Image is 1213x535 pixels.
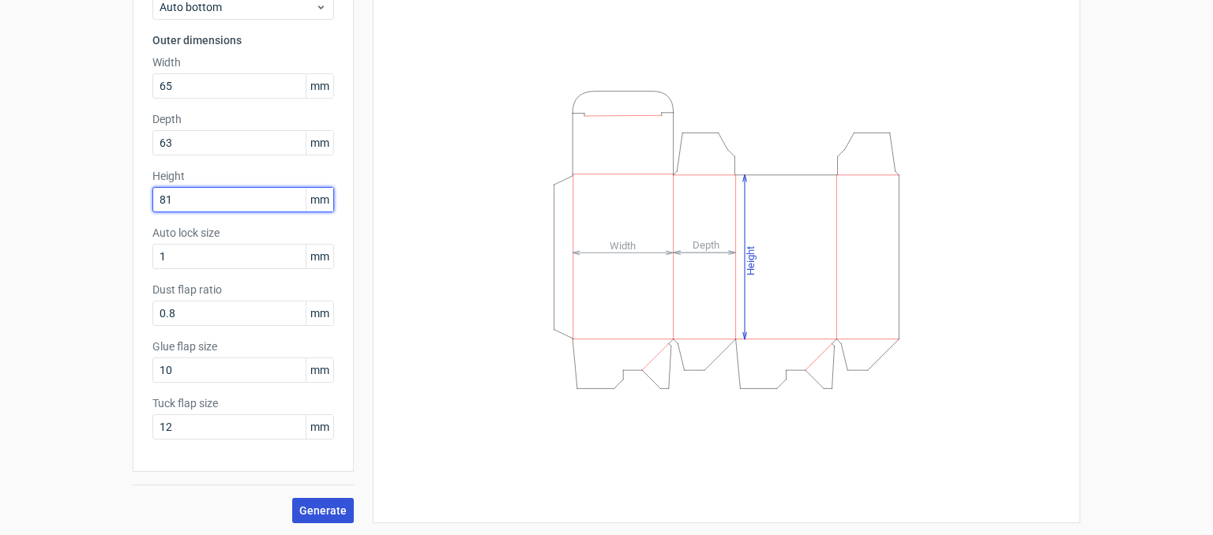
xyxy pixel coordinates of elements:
tspan: Depth [693,239,719,251]
label: Depth [152,111,334,127]
label: Height [152,168,334,184]
label: Glue flap size [152,339,334,354]
tspan: Width [610,239,636,251]
span: Generate [299,505,347,516]
tspan: Height [745,245,757,275]
label: Dust flap ratio [152,282,334,297]
span: mm [306,415,333,439]
label: Tuck flap size [152,395,334,411]
span: mm [306,74,333,98]
label: Width [152,54,334,70]
span: mm [306,358,333,382]
h3: Outer dimensions [152,32,334,48]
span: mm [306,245,333,268]
span: mm [306,188,333,211]
label: Auto lock size [152,225,334,241]
span: mm [306,131,333,155]
button: Generate [292,498,354,523]
span: mm [306,301,333,325]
